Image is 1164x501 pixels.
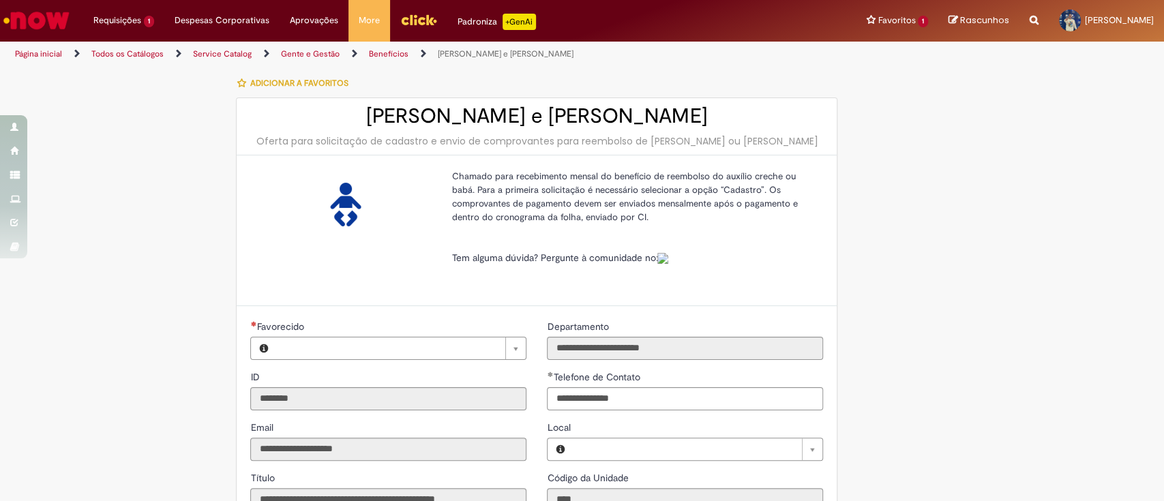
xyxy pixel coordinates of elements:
img: click_logo_yellow_360x200.png [400,10,437,30]
img: Auxílio Creche e Babá [324,183,368,226]
a: Todos os Catálogos [91,48,164,59]
ul: Trilhas de página [10,42,766,67]
span: 1 [918,16,928,27]
a: [PERSON_NAME] e [PERSON_NAME] [438,48,573,59]
a: Colabora [657,252,668,264]
span: Necessários - Favorecido [256,320,306,333]
span: Favoritos [878,14,915,27]
div: Oferta para solicitação de cadastro e envio de comprovantes para reembolso de [PERSON_NAME] ou [P... [250,134,823,148]
span: Local [547,421,573,434]
div: Padroniza [458,14,536,30]
img: ServiceNow [1,7,72,34]
label: Somente leitura - Código da Unidade [547,471,631,485]
a: Página inicial [15,48,62,59]
a: Benefícios [369,48,408,59]
a: Rascunhos [949,14,1009,27]
input: Departamento [547,337,823,360]
span: Adicionar a Favoritos [250,78,348,89]
span: Chamado para recebimento mensal do benefício de reembolso do auxílio creche ou babá. Para a prime... [451,170,797,223]
input: ID [250,387,526,410]
span: Requisições [93,14,141,27]
input: Email [250,438,526,461]
a: Service Catalog [193,48,252,59]
label: Somente leitura - Email [250,421,275,434]
span: Despesas Corporativas [175,14,269,27]
span: Obrigatório Preenchido [547,371,553,377]
a: Limpar campo Favorecido [275,337,526,359]
span: 1 [144,16,154,27]
label: Somente leitura - ID [250,370,262,384]
p: Tem alguma dúvida? Pergunte à comunidade no: [451,251,813,264]
label: Somente leitura - Departamento [547,320,611,333]
a: Gente e Gestão [281,48,340,59]
button: Favorecido, Visualizar este registro [251,337,275,359]
span: Somente leitura - Código da Unidade [547,472,631,484]
label: Somente leitura - Título [250,471,277,485]
img: sys_attachment.do [657,253,668,264]
span: Aprovações [290,14,338,27]
span: Telefone de Contato [553,371,642,383]
input: Telefone de Contato [547,387,823,410]
button: Local, Visualizar este registro [548,438,572,460]
span: Necessários [250,321,256,327]
span: Somente leitura - ID [250,371,262,383]
span: Rascunhos [960,14,1009,27]
span: [PERSON_NAME] [1085,14,1154,26]
button: Adicionar a Favoritos [236,69,355,97]
p: +GenAi [503,14,536,30]
span: More [359,14,380,27]
a: Limpar campo Local [572,438,822,460]
span: Somente leitura - Título [250,472,277,484]
h2: [PERSON_NAME] e [PERSON_NAME] [250,105,823,127]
